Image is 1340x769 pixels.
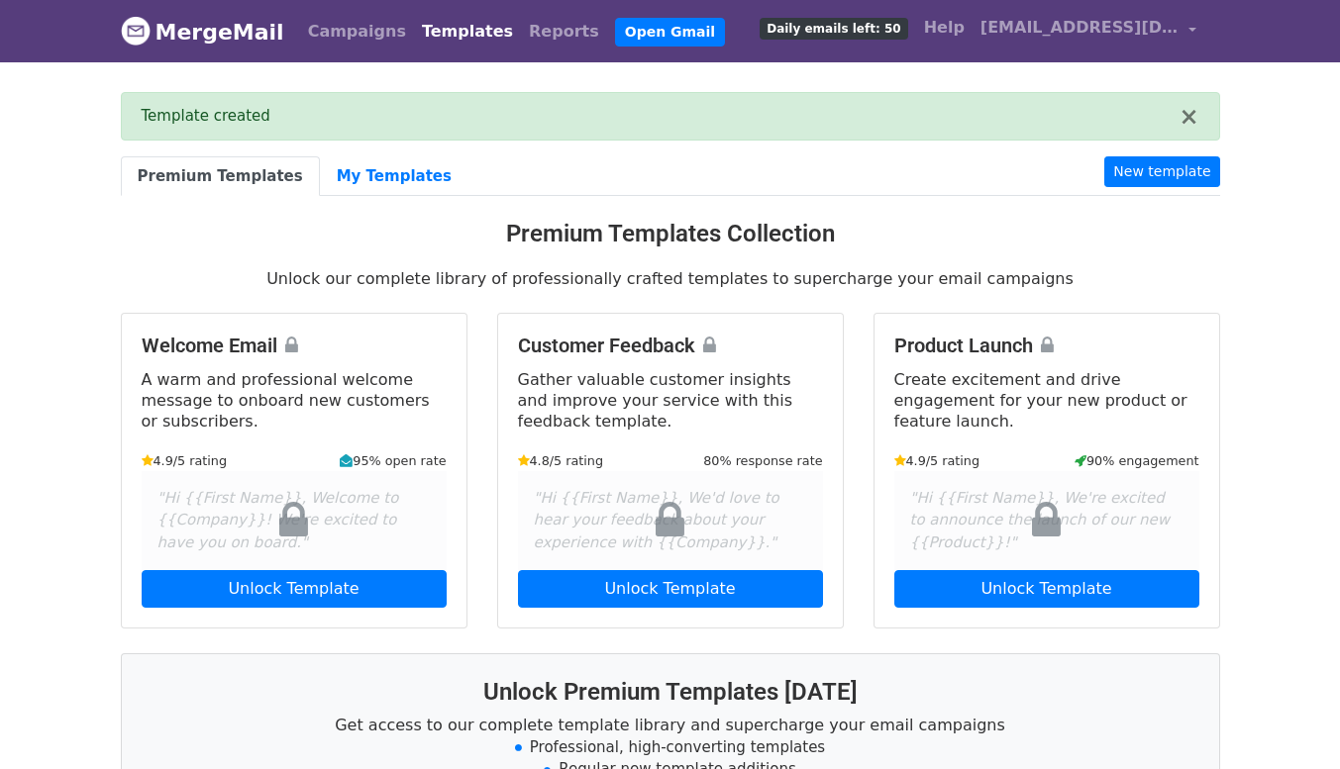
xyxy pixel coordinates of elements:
small: 4.9/5 rating [142,451,228,470]
img: MergeMail logo [121,16,151,46]
h4: Welcome Email [142,334,447,357]
p: Gather valuable customer insights and improve your service with this feedback template. [518,369,823,432]
h4: Customer Feedback [518,334,823,357]
h3: Premium Templates Collection [121,220,1220,248]
div: "Hi {{First Name}}, We'd love to hear your feedback about your experience with {{Company}}." [518,471,823,570]
small: 4.9/5 rating [894,451,980,470]
a: Daily emails left: 50 [752,8,915,48]
a: MergeMail [121,11,284,52]
li: Professional, high-converting templates [146,736,1195,759]
a: Premium Templates [121,156,320,197]
span: Daily emails left: 50 [760,18,907,40]
p: A warm and professional welcome message to onboard new customers or subscribers. [142,369,447,432]
div: "Hi {{First Name}}, We're excited to announce the launch of our new {{Product}}!" [894,471,1199,570]
div: "Hi {{First Name}}, Welcome to {{Company}}! We're excited to have you on board." [142,471,447,570]
p: Unlock our complete library of professionally crafted templates to supercharge your email campaigns [121,268,1220,289]
a: Unlock Template [518,570,823,608]
span: [EMAIL_ADDRESS][DOMAIN_NAME] [980,16,1179,40]
button: × [1179,105,1198,129]
a: My Templates [320,156,468,197]
p: Get access to our complete template library and supercharge your email campaigns [146,715,1195,735]
a: Reports [521,12,607,51]
h3: Unlock Premium Templates [DATE] [146,678,1195,707]
small: 95% open rate [340,451,446,470]
a: Campaigns [300,12,414,51]
a: Unlock Template [142,570,447,608]
a: Templates [414,12,521,51]
a: Unlock Template [894,570,1199,608]
a: Help [916,8,973,48]
div: Template created [142,105,1180,128]
p: Create excitement and drive engagement for your new product or feature launch. [894,369,1199,432]
small: 4.8/5 rating [518,451,604,470]
a: Open Gmail [615,18,725,47]
small: 90% engagement [1075,451,1199,470]
a: New template [1104,156,1219,187]
a: [EMAIL_ADDRESS][DOMAIN_NAME] [973,8,1204,54]
h4: Product Launch [894,334,1199,357]
small: 80% response rate [703,451,822,470]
